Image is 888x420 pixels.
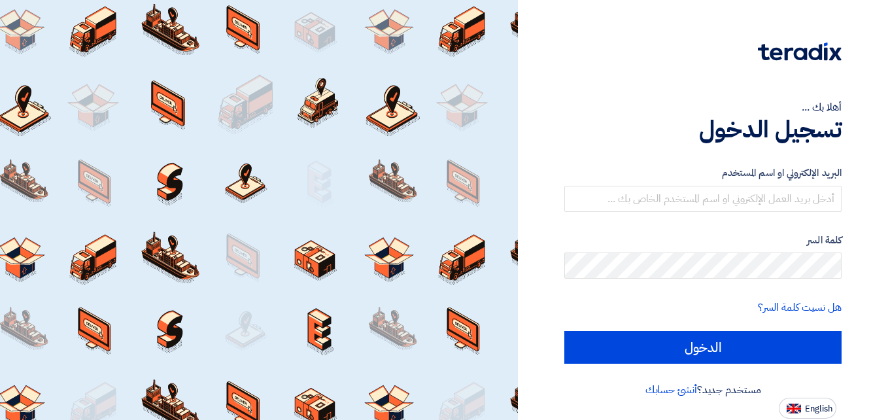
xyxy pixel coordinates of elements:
[564,99,842,115] div: أهلا بك ...
[564,115,842,144] h1: تسجيل الدخول
[805,404,832,413] span: English
[564,382,842,398] div: مستخدم جديد؟
[787,404,801,413] img: en-US.png
[564,331,842,364] input: الدخول
[645,382,697,398] a: أنشئ حسابك
[758,43,842,61] img: Teradix logo
[564,166,842,181] label: البريد الإلكتروني او اسم المستخدم
[758,300,842,315] a: هل نسيت كلمة السر؟
[564,186,842,212] input: أدخل بريد العمل الإلكتروني او اسم المستخدم الخاص بك ...
[779,398,836,419] button: English
[564,233,842,248] label: كلمة السر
